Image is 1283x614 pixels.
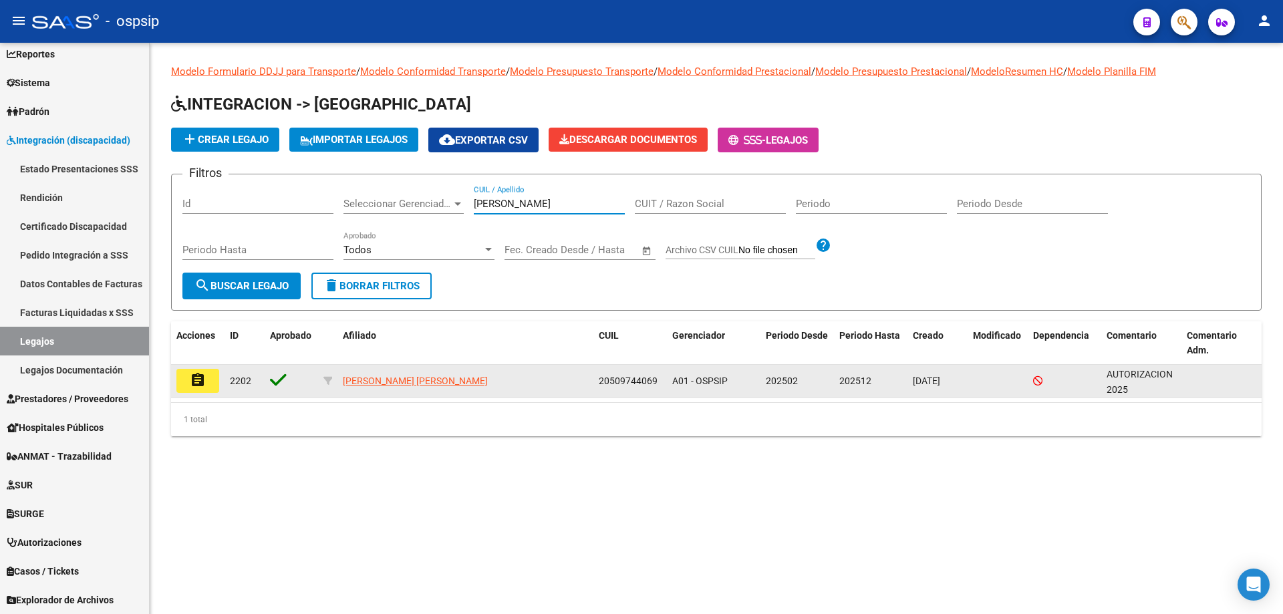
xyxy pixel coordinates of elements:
[439,132,455,148] mat-icon: cloud_download
[428,128,539,152] button: Exportar CSV
[171,64,1262,436] div: / / / / / /
[7,420,104,435] span: Hospitales Públicos
[7,564,79,579] span: Casos / Tickets
[815,237,831,253] mat-icon: help
[194,280,289,292] span: Buscar Legajo
[1187,330,1237,356] span: Comentario Adm.
[182,134,269,146] span: Crear Legajo
[766,375,798,386] span: 202502
[343,330,376,341] span: Afiliado
[311,273,432,299] button: Borrar Filtros
[766,134,808,146] span: Legajos
[7,392,128,406] span: Prestadores / Proveedores
[760,321,834,365] datatable-header-cell: Periodo Desde
[7,535,82,550] span: Autorizaciones
[230,375,251,386] span: 2202
[571,244,635,256] input: Fecha fin
[666,245,738,255] span: Archivo CSV CUIL
[171,65,356,78] a: Modelo Formulario DDJJ para Transporte
[815,65,967,78] a: Modelo Presupuesto Prestacional
[1107,369,1173,395] span: AUTORIZACION 2025
[182,131,198,147] mat-icon: add
[1107,330,1157,341] span: Comentario
[672,375,728,386] span: A01 - OSPSIP
[1238,569,1270,601] div: Open Intercom Messenger
[968,321,1028,365] datatable-header-cell: Modificado
[913,330,944,341] span: Creado
[913,375,940,386] span: [DATE]
[289,128,418,152] button: IMPORTAR LEGAJOS
[323,280,420,292] span: Borrar Filtros
[1033,330,1089,341] span: Dependencia
[171,95,471,114] span: INTEGRACION -> [GEOGRAPHIC_DATA]
[337,321,593,365] datatable-header-cell: Afiliado
[658,65,811,78] a: Modelo Conformidad Prestacional
[667,321,760,365] datatable-header-cell: Gerenciador
[171,403,1262,436] div: 1 total
[439,134,528,146] span: Exportar CSV
[7,506,44,521] span: SURGE
[599,375,658,386] span: 20509744069
[738,245,815,257] input: Archivo CSV CUIL
[549,128,708,152] button: Descargar Documentos
[7,478,33,492] span: SUR
[190,372,206,388] mat-icon: assignment
[171,128,279,152] button: Crear Legajo
[300,134,408,146] span: IMPORTAR LEGAJOS
[7,75,50,90] span: Sistema
[225,321,265,365] datatable-header-cell: ID
[176,330,215,341] span: Acciones
[11,13,27,29] mat-icon: menu
[270,330,311,341] span: Aprobado
[7,133,130,148] span: Integración (discapacidad)
[323,277,339,293] mat-icon: delete
[343,244,372,256] span: Todos
[766,330,828,341] span: Periodo Desde
[672,330,725,341] span: Gerenciador
[343,375,488,386] span: [PERSON_NAME] [PERSON_NAME]
[265,321,318,365] datatable-header-cell: Aprobado
[839,330,900,341] span: Periodo Hasta
[505,244,559,256] input: Fecha inicio
[718,128,819,152] button: -Legajos
[728,134,766,146] span: -
[7,593,114,607] span: Explorador de Archivos
[7,104,49,119] span: Padrón
[194,277,210,293] mat-icon: search
[7,449,112,464] span: ANMAT - Trazabilidad
[343,198,452,210] span: Seleccionar Gerenciador
[1101,321,1181,365] datatable-header-cell: Comentario
[834,321,907,365] datatable-header-cell: Periodo Hasta
[971,65,1063,78] a: ModeloResumen HC
[907,321,968,365] datatable-header-cell: Creado
[559,134,697,146] span: Descargar Documentos
[106,7,159,36] span: - ospsip
[230,330,239,341] span: ID
[1181,321,1262,365] datatable-header-cell: Comentario Adm.
[973,330,1021,341] span: Modificado
[593,321,667,365] datatable-header-cell: CUIL
[182,273,301,299] button: Buscar Legajo
[839,375,871,386] span: 202512
[1067,65,1156,78] a: Modelo Planilla FIM
[360,65,506,78] a: Modelo Conformidad Transporte
[1028,321,1101,365] datatable-header-cell: Dependencia
[1256,13,1272,29] mat-icon: person
[510,65,654,78] a: Modelo Presupuesto Transporte
[182,164,229,182] h3: Filtros
[171,321,225,365] datatable-header-cell: Acciones
[7,47,55,61] span: Reportes
[639,243,655,259] button: Open calendar
[599,330,619,341] span: CUIL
